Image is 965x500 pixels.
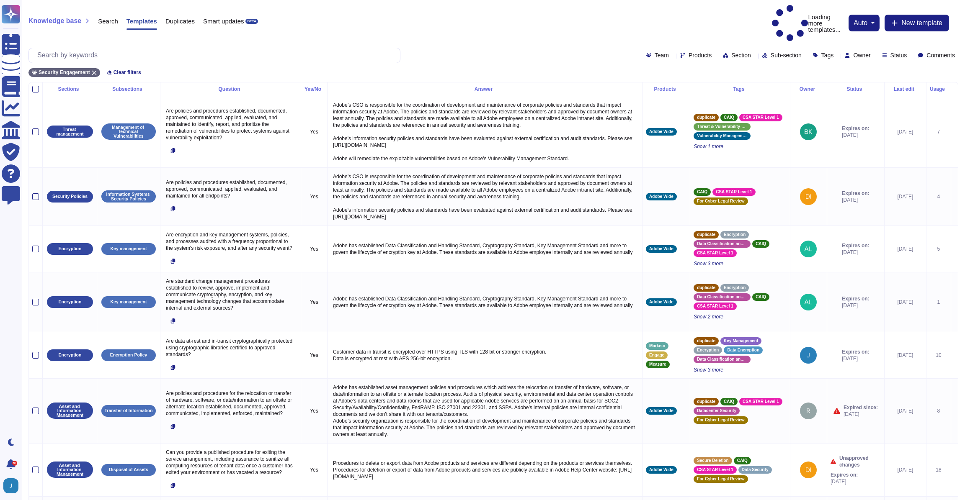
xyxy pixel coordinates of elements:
p: Yes [304,467,324,473]
div: Answer [331,87,639,92]
span: Data Security [742,468,769,472]
span: Adobe Wide [649,130,673,134]
img: user [800,123,817,140]
span: CSA STAR Level 1 [743,400,779,404]
p: Encryption Policy [110,353,147,357]
div: Usage [930,87,947,92]
p: Are policies and procedures established, documented, approved, communicated, applied, evaluated, ... [164,105,297,143]
p: Security Policies [52,194,88,199]
div: 4 [930,193,947,200]
img: user [800,403,817,419]
span: CAIQ [737,459,748,463]
div: Tags [694,87,787,92]
img: user [800,241,817,257]
span: Expires on: [842,295,869,302]
span: Data Classification and Handling Standard [697,295,747,299]
div: 7 [930,128,947,135]
span: Expires on: [842,190,869,197]
div: [DATE] [888,128,923,135]
span: CAIQ [697,190,707,194]
div: [DATE] [888,193,923,200]
span: CAIQ [756,295,766,299]
span: [DATE] [844,411,878,418]
p: Adobe has established asset management policies and procedures which address the relocation or tr... [331,382,639,440]
span: Engage [649,353,664,357]
p: Information Systems Security Policies [104,192,153,201]
span: Templates [126,18,157,24]
p: Yes [304,193,324,200]
p: Yes [304,352,324,359]
span: Datacenter Security [697,409,736,413]
span: CAIQ [724,115,734,120]
span: Adobe Wide [649,409,673,413]
p: Encryption [59,300,82,304]
span: [DATE] [842,302,869,309]
span: Section [731,52,751,58]
span: [DATE] [842,197,869,203]
img: user [3,478,18,493]
p: Encryption [59,246,82,251]
p: Are policies and procedures for the relocation or transfer of hardware, software, or data/informa... [164,388,297,419]
p: Transfer of Information [105,408,153,413]
p: Adobe’s CSO is responsible for the coordination of development and maintenance of corporate polic... [331,100,639,164]
span: Owner [853,52,870,58]
span: [DATE] [831,478,858,485]
span: Show 3 more [694,367,787,373]
img: user [800,294,817,310]
span: CSA STAR Level 1 [697,251,733,255]
span: Team [655,52,669,58]
span: CSA STAR Level 1 [697,304,733,308]
span: CSA STAR Level 1 [743,115,779,120]
p: Adobe has established Data Classification and Handling Standard, Cryptography Standard, Key Manag... [331,293,639,311]
span: [DATE] [842,355,869,362]
span: duplicate [697,339,715,343]
div: [DATE] [888,408,923,414]
p: Are policies and procedures established, documented, approved, communicated, applied, evaluated, ... [164,177,297,201]
div: 5 [930,246,947,252]
div: BETA [245,19,258,24]
p: Are standard change management procedures established to review, approve, implement and communica... [164,276,297,313]
span: Smart updates [203,18,244,24]
div: 1 [930,299,947,305]
div: Products [646,87,686,92]
p: Loading more templates... [772,5,844,41]
span: CAIQ [756,242,766,246]
p: Yes [304,299,324,305]
span: Show 3 more [694,260,787,267]
img: user [800,462,817,478]
button: auto [854,20,875,26]
span: Tags [821,52,834,58]
div: Owner [794,87,823,92]
button: user [2,477,24,495]
p: Are encryption and key management systems, policies, and processes audited with a frequency propo... [164,229,297,254]
p: Asset and Information Management [50,404,90,418]
p: Adobe’s CSO is responsible for the coordination of development and maintenance of corporate polic... [331,171,639,222]
img: user [800,347,817,364]
span: New template [901,20,942,26]
input: Search by keywords [33,48,400,63]
div: Question [164,87,297,92]
div: Yes/No [304,87,324,92]
span: duplicate [697,286,715,290]
span: Products [689,52,712,58]
span: Vulnerability Management [697,134,747,138]
p: Are data at-rest and in-transit cryptographically protected using cryptographic libraries certifi... [164,336,297,360]
div: Last edit [888,87,923,92]
p: Yes [304,128,324,135]
span: Clear filters [114,70,141,75]
span: Unapproved changes [839,455,881,468]
div: 10 [930,352,947,359]
div: [DATE] [888,467,923,473]
p: Procedures to delete or export data from Adobe products and services are different depending on t... [331,458,639,482]
span: Show 1 more [694,143,787,150]
p: Key management [111,300,147,304]
span: Encryption [724,233,746,237]
p: Threat management [50,127,90,136]
span: duplicate [697,400,715,404]
span: Adobe Wide [649,300,673,304]
span: Expires on: [831,472,858,478]
span: Sub-section [771,52,802,58]
div: Sections [46,87,93,92]
span: Knowledge base [28,18,81,24]
span: Expires on: [842,125,869,132]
